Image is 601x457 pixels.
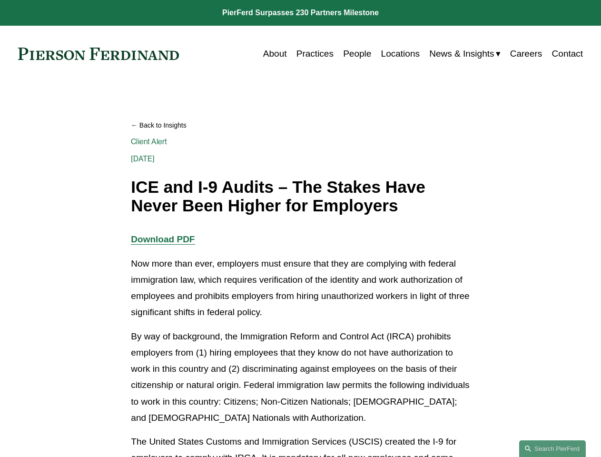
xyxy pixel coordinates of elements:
a: Client Alert [131,137,167,146]
a: Practices [296,45,334,63]
a: People [343,45,371,63]
span: News & Insights [429,46,494,62]
a: Locations [381,45,420,63]
a: About [263,45,287,63]
a: Contact [552,45,583,63]
a: folder dropdown [429,45,500,63]
p: By way of background, the Immigration Reform and Control Act (IRCA) prohibits employers from (1) ... [131,328,470,427]
span: [DATE] [131,154,155,163]
h1: ICE and I-9 Audits – The Stakes Have Never Been Higher for Employers [131,178,470,215]
a: Search this site [519,440,586,457]
a: Download PDF [131,234,195,244]
p: Now more than ever, employers must ensure that they are complying with federal immigration law, w... [131,256,470,321]
a: Back to Insights [131,117,470,133]
a: Careers [510,45,542,63]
